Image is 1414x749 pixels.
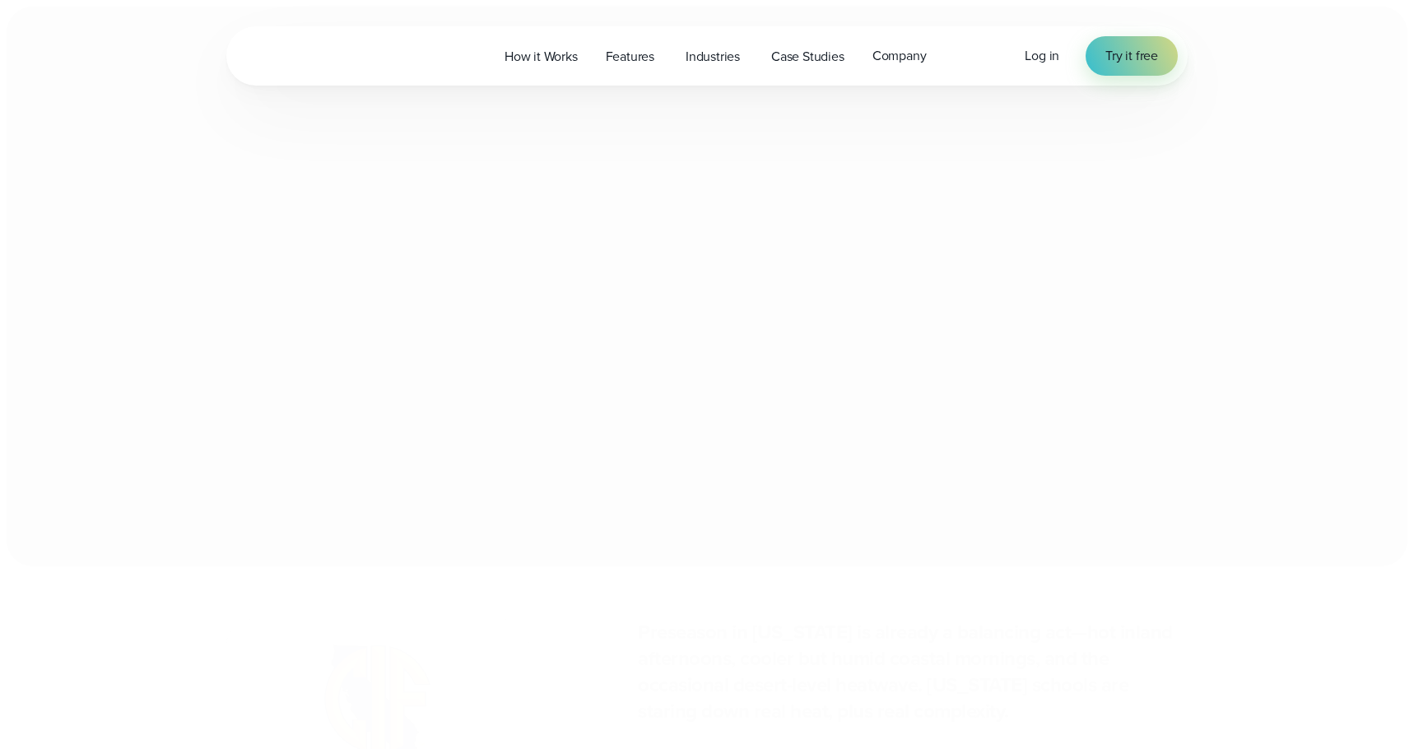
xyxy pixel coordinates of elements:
[1086,36,1178,76] a: Try it free
[757,40,858,73] a: Case Studies
[872,46,927,66] span: Company
[1025,46,1059,66] a: Log in
[606,47,654,67] span: Features
[1105,46,1158,66] span: Try it free
[771,47,844,67] span: Case Studies
[1025,46,1059,65] span: Log in
[491,40,592,73] a: How it Works
[505,47,578,67] span: How it Works
[686,47,740,67] span: Industries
